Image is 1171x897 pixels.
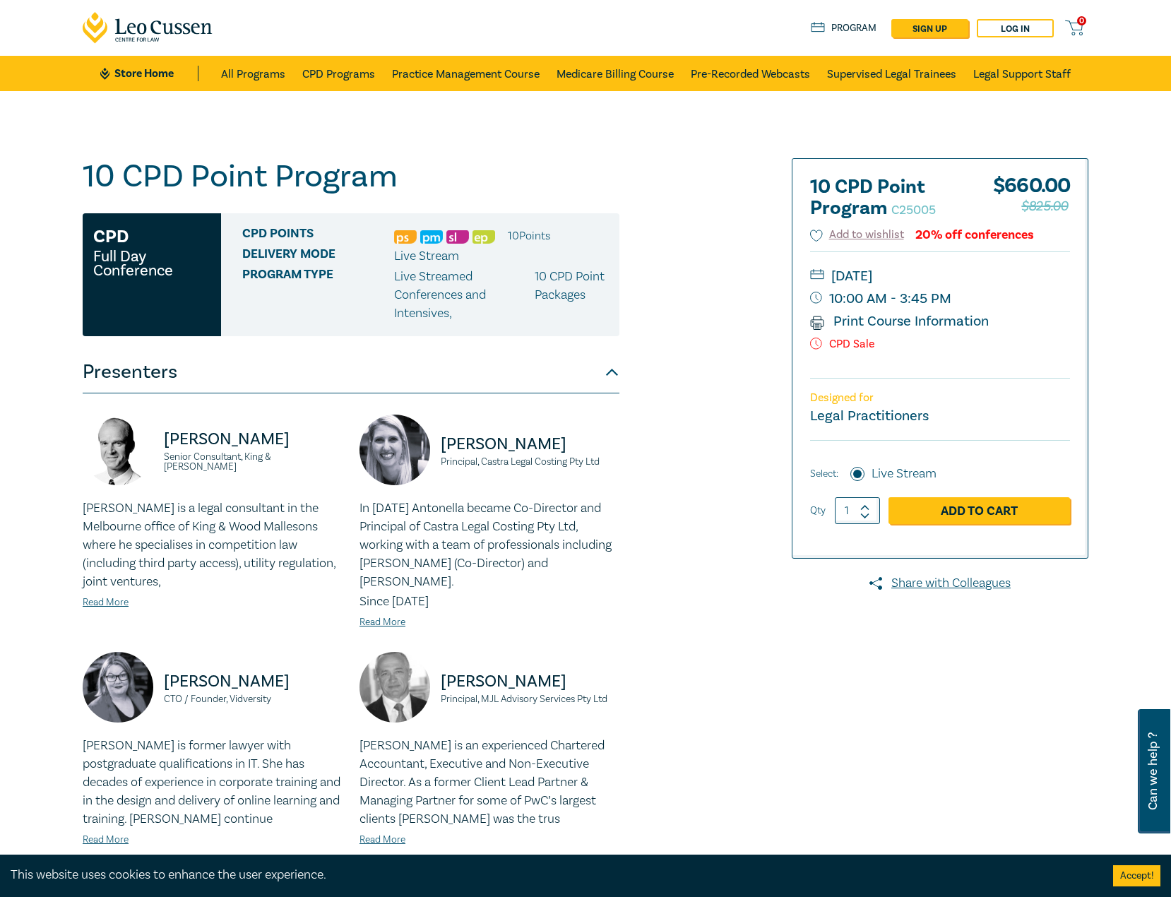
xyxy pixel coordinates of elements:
a: Legal Support Staff [973,56,1071,91]
div: 20% off conferences [915,228,1034,242]
img: https://s3.ap-southeast-2.amazonaws.com/leo-cussen-store-production-content/Contacts/Andrew%20Mon... [83,415,153,485]
a: Store Home [100,66,198,81]
p: [PERSON_NAME] [164,670,343,693]
p: CPD Sale [810,338,1070,351]
span: Delivery Mode [242,247,394,266]
small: Senior Consultant, King & [PERSON_NAME] [164,452,343,472]
a: Program [811,20,876,36]
button: Add to wishlist [810,227,904,243]
small: [DATE] [810,265,1070,287]
span: Can we help ? [1146,718,1160,825]
li: 10 Point s [508,227,550,245]
a: Share with Colleagues [792,574,1088,593]
small: 10:00 AM - 3:45 PM [810,287,1070,310]
p: [PERSON_NAME] [441,433,619,456]
span: Select: [810,466,838,482]
small: Principal, MJL Advisory Services Pty Ltd [441,694,619,704]
a: Print Course Information [810,312,989,331]
img: Professional Skills [394,230,417,244]
span: CPD Points [242,227,394,245]
span: 0 [1077,16,1086,25]
button: Presenters [83,351,619,393]
a: Log in [977,19,1054,37]
p: Live Streamed Conferences and Intensives , [394,268,535,323]
a: Supervised Legal Trainees [827,56,956,91]
p: [PERSON_NAME] is former lawyer with postgraduate qualifications in IT. She has decades of experie... [83,737,343,828]
h1: 10 CPD Point Program [83,158,619,195]
img: https://s3.ap-southeast-2.amazonaws.com/leo-cussen-store-production-content/Contacts/Mark%20J.%20... [359,652,430,723]
small: Legal Practitioners [810,407,929,425]
img: Practice Management & Business Skills [420,230,443,244]
p: In [DATE] Antonella became Co-Director and Principal of Castra Legal Costing Pty Ltd, working wit... [359,499,619,591]
a: Read More [83,596,129,609]
div: This website uses cookies to enhance the user experience. [11,866,1092,884]
a: Practice Management Course [392,56,540,91]
small: C25005 [891,202,936,218]
small: Principal, Castra Legal Costing Pty Ltd [441,457,619,467]
a: Medicare Billing Course [557,56,674,91]
a: Read More [83,833,129,846]
a: Read More [359,833,405,846]
p: [PERSON_NAME] [441,670,619,693]
small: Full Day Conference [93,249,210,278]
h2: 10 CPD Point Program [810,177,965,219]
img: https://s3.ap-southeast-2.amazonaws.com/leo-cussen-store-production-content/Contacts/Antonella%20... [359,415,430,485]
span: $825.00 [1021,195,1068,218]
img: Substantive Law [446,230,469,244]
p: [PERSON_NAME] is a legal consultant in the Melbourne office of King & Wood Mallesons where he spe... [83,499,343,591]
p: Designed for [810,391,1070,405]
input: 1 [835,497,880,524]
p: 10 CPD Point Packages [535,268,609,323]
h3: CPD [93,224,129,249]
div: $ 660.00 [993,177,1070,226]
p: Since [DATE] [359,593,619,611]
button: Accept cookies [1113,865,1160,886]
a: Read More [359,616,405,629]
a: Add to Cart [888,497,1070,524]
a: Pre-Recorded Webcasts [691,56,810,91]
p: [PERSON_NAME] [164,428,343,451]
p: [PERSON_NAME] is an experienced Chartered Accountant, Executive and Non-Executive Director. As a ... [359,737,619,828]
a: All Programs [221,56,285,91]
img: https://s3.ap-southeast-2.amazonaws.com/leo-cussen-store-production-content/Contacts/Natalie%20Wi... [83,652,153,723]
label: Live Stream [872,465,937,483]
a: CPD Programs [302,56,375,91]
span: Live Stream [394,248,459,264]
img: Ethics & Professional Responsibility [472,230,495,244]
span: Program type [242,268,394,323]
a: sign up [891,19,968,37]
label: Qty [810,503,826,518]
small: CTO / Founder, Vidversity [164,694,343,704]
